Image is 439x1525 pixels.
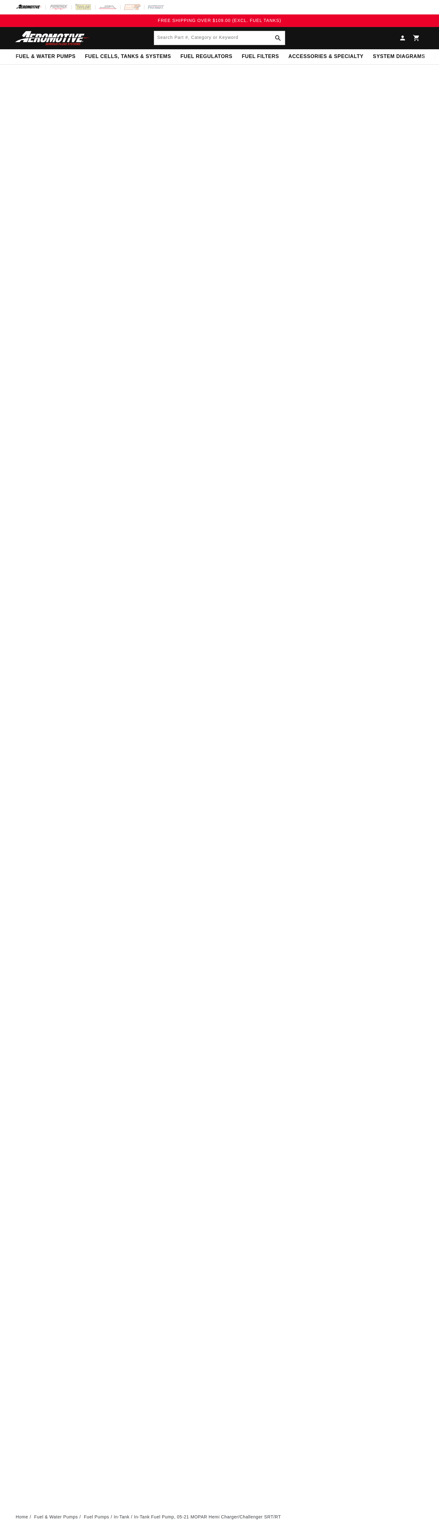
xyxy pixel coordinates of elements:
[373,53,425,60] span: System Diagrams
[154,31,285,45] input: Search Part #, Category or Keyword
[271,31,285,45] button: Search Part #, Category or Keyword
[84,1513,109,1520] a: Fuel Pumps
[16,1513,423,1520] nav: breadcrumbs
[114,1513,134,1520] li: In-Tank
[13,31,92,45] img: Aeromotive
[158,18,281,23] span: FREE SHIPPING OVER $109.00 (EXCL. FUEL TANKS)
[176,49,237,64] summary: Fuel Regulators
[34,1513,78,1520] a: Fuel & Water Pumps
[85,53,171,60] span: Fuel Cells, Tanks & Systems
[11,49,80,64] summary: Fuel & Water Pumps
[284,49,368,64] summary: Accessories & Specialty
[80,49,176,64] summary: Fuel Cells, Tanks & Systems
[16,53,76,60] span: Fuel & Water Pumps
[180,53,232,60] span: Fuel Regulators
[134,1513,281,1520] li: In-Tank Fuel Pump, 05-21 MOPAR Hemi Charger/Challenger SRT/RT
[368,49,430,64] summary: System Diagrams
[237,49,284,64] summary: Fuel Filters
[242,53,279,60] span: Fuel Filters
[288,53,363,60] span: Accessories & Specialty
[16,1513,28,1520] a: Home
